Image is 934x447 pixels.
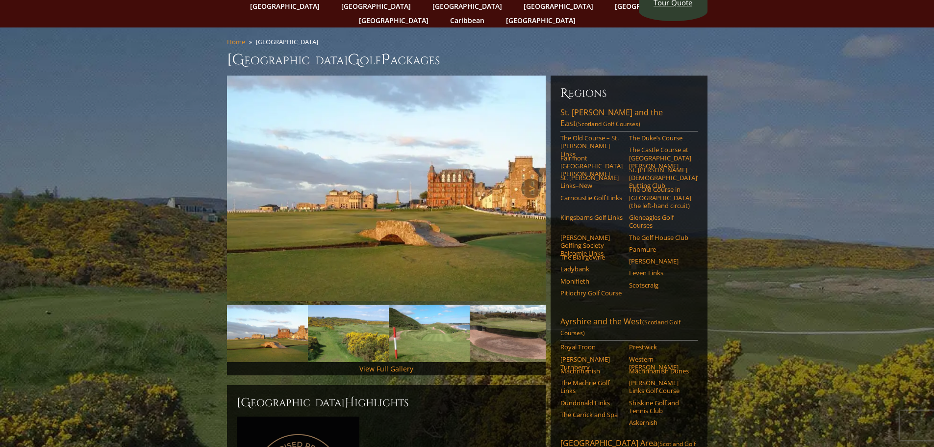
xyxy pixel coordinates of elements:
a: Leven Links [629,269,691,277]
a: Kingsbarns Golf Links [560,213,623,221]
a: Monifieth [560,277,623,285]
a: Askernish [629,419,691,426]
a: [GEOGRAPHIC_DATA] [354,13,433,27]
a: The Golf House Club [629,234,691,241]
a: The Carrick and Spa [560,411,623,419]
span: (Scotland Golf Courses) [560,318,681,337]
h1: [GEOGRAPHIC_DATA] olf ackages [227,50,707,70]
a: The Castle Course at [GEOGRAPHIC_DATA][PERSON_NAME] [629,146,691,170]
a: Next [521,179,541,198]
li: [GEOGRAPHIC_DATA] [256,37,322,46]
a: Royal Troon [560,343,623,351]
a: The Old Course in [GEOGRAPHIC_DATA] (the left-hand circuit) [629,185,691,210]
a: Dundonald Links [560,399,623,407]
a: Western [PERSON_NAME] [629,355,691,371]
a: Pitlochry Golf Course [560,289,623,297]
span: (Scotland Golf Courses) [576,120,640,128]
a: St. [PERSON_NAME] [DEMOGRAPHIC_DATA]’ Putting Club [629,166,691,190]
a: Carnoustie Golf Links [560,194,623,202]
a: Scotscraig [629,281,691,289]
span: H [345,395,354,411]
a: St. [PERSON_NAME] Links–New [560,174,623,190]
a: The Duke’s Course [629,134,691,142]
a: Ayrshire and the West(Scotland Golf Courses) [560,316,698,341]
span: G [348,50,360,70]
a: The Old Course – St. [PERSON_NAME] Links [560,134,623,158]
a: [PERSON_NAME] Golfing Society Balcomie Links [560,234,623,258]
span: P [381,50,390,70]
a: [GEOGRAPHIC_DATA] [501,13,581,27]
a: Ladybank [560,265,623,273]
a: Prestwick [629,343,691,351]
a: Gleneagles Golf Courses [629,213,691,230]
a: Caribbean [445,13,489,27]
a: Machrihanish Dunes [629,367,691,375]
a: The Blairgowrie [560,253,623,261]
a: View Full Gallery [359,364,413,373]
a: Shiskine Golf and Tennis Club [629,399,691,415]
h6: Regions [560,85,698,101]
a: Machrihanish [560,367,623,375]
h2: [GEOGRAPHIC_DATA] ighlights [237,395,536,411]
a: The Machrie Golf Links [560,379,623,395]
a: Panmure [629,245,691,253]
a: [PERSON_NAME] [629,257,691,265]
a: St. [PERSON_NAME] and the East(Scotland Golf Courses) [560,107,698,131]
a: Home [227,37,245,46]
a: Fairmont [GEOGRAPHIC_DATA][PERSON_NAME] [560,154,623,178]
a: [PERSON_NAME] Links Golf Course [629,379,691,395]
a: [PERSON_NAME] Turnberry [560,355,623,371]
